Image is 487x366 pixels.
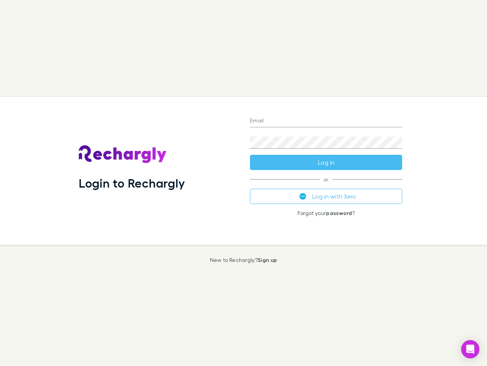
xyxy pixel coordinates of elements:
button: Log in with Xero [250,189,402,204]
p: New to Rechargly? [210,257,277,263]
img: Rechargly's Logo [79,145,167,164]
a: password [326,210,352,216]
div: Open Intercom Messenger [461,340,479,358]
img: Xero's logo [299,193,306,200]
a: Sign up [258,257,277,263]
h1: Login to Rechargly [79,176,185,190]
p: Forgot your ? [250,210,402,216]
button: Log in [250,155,402,170]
